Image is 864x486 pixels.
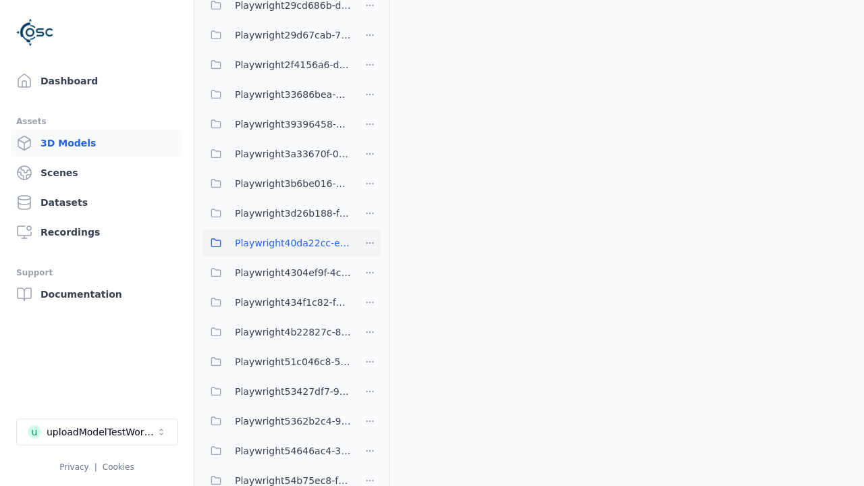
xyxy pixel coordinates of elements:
[202,408,351,435] button: Playwright5362b2c4-9858-4dfc-93da-b224e6ecd36a
[59,462,88,472] a: Privacy
[235,294,351,310] span: Playwright434f1c82-fe4d-447c-aca8-08f49d70c5c7
[202,111,351,138] button: Playwright39396458-2985-42cf-8e78-891847c6b0fc
[235,116,351,132] span: Playwright39396458-2985-42cf-8e78-891847c6b0fc
[235,27,351,43] span: Playwright29d67cab-7655-4a15-9701-4b560da7f167
[202,22,351,49] button: Playwright29d67cab-7655-4a15-9701-4b560da7f167
[235,86,351,103] span: Playwright33686bea-41a4-43c8-b27a-b40c54b773e3
[235,146,351,162] span: Playwright3a33670f-0633-4287-95f5-4fa64ebe02dc
[16,113,178,130] div: Assets
[103,462,134,472] a: Cookies
[11,281,183,308] a: Documentation
[202,51,351,78] button: Playwright2f4156a6-d13a-4a07-9939-3b63c43a9416
[235,175,351,192] span: Playwright3b6be016-a630-4ca3-92e7-a43ae52b5237
[11,189,183,216] a: Datasets
[202,200,351,227] button: Playwright3d26b188-fe0a-407b-a71b-8b3c7b583378
[235,443,351,459] span: Playwright54646ac4-3a57-4777-8e27-fe2643ff521d
[202,437,351,464] button: Playwright54646ac4-3a57-4777-8e27-fe2643ff521d
[16,13,54,51] img: Logo
[235,235,351,251] span: Playwright40da22cc-ec9e-4998-ae2d-a68d3e665e94
[202,378,351,405] button: Playwright53427df7-9881-4e74-b7e9-f68ee8520bf7
[235,324,351,340] span: Playwright4b22827c-87c3-4678-a830-fb9da450b7a6
[235,265,351,281] span: Playwright4304ef9f-4cbf-49b7-a41b-f77e3bae574e
[16,265,178,281] div: Support
[11,67,183,94] a: Dashboard
[202,140,351,167] button: Playwright3a33670f-0633-4287-95f5-4fa64ebe02dc
[202,170,351,197] button: Playwright3b6be016-a630-4ca3-92e7-a43ae52b5237
[11,159,183,186] a: Scenes
[94,462,97,472] span: |
[235,57,351,73] span: Playwright2f4156a6-d13a-4a07-9939-3b63c43a9416
[47,425,156,439] div: uploadModelTestWorkspace
[11,219,183,246] a: Recordings
[235,205,351,221] span: Playwright3d26b188-fe0a-407b-a71b-8b3c7b583378
[16,418,178,446] button: Select a workspace
[28,425,41,439] div: u
[202,289,351,316] button: Playwright434f1c82-fe4d-447c-aca8-08f49d70c5c7
[202,230,351,256] button: Playwright40da22cc-ec9e-4998-ae2d-a68d3e665e94
[202,81,351,108] button: Playwright33686bea-41a4-43c8-b27a-b40c54b773e3
[11,130,183,157] a: 3D Models
[235,383,351,400] span: Playwright53427df7-9881-4e74-b7e9-f68ee8520bf7
[235,413,351,429] span: Playwright5362b2c4-9858-4dfc-93da-b224e6ecd36a
[202,319,351,346] button: Playwright4b22827c-87c3-4678-a830-fb9da450b7a6
[235,354,351,370] span: Playwright51c046c8-5659-4972-8464-ababfe350e5f
[202,259,351,286] button: Playwright4304ef9f-4cbf-49b7-a41b-f77e3bae574e
[202,348,351,375] button: Playwright51c046c8-5659-4972-8464-ababfe350e5f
